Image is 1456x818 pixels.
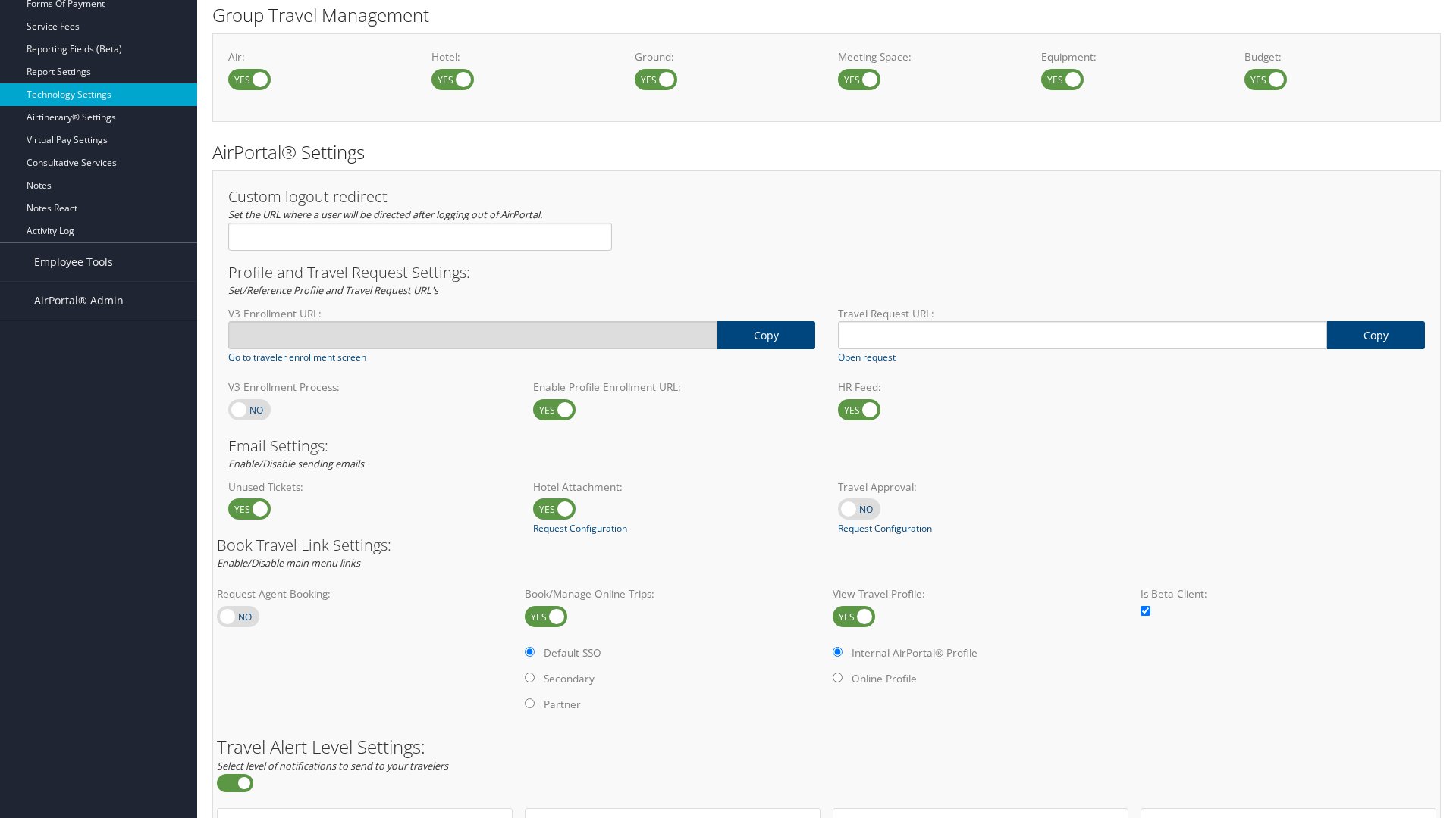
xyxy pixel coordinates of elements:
[533,522,627,535] a: Request Configuration
[525,586,821,601] label: Book/Manage Online Trips:
[838,306,1425,321] label: Travel Request URL:
[544,671,595,686] label: Secondary
[212,2,1441,28] h2: Group Travel Management
[1041,49,1222,64] label: Equipment:
[228,283,438,297] em: Set/Reference Profile and Travel Request URL's
[544,697,581,712] label: Partner
[212,139,1441,165] h2: AirPortal® Settings
[1141,586,1436,601] label: Is Beta Client:
[228,439,1425,454] h3: Email Settings:
[228,457,364,470] em: Enable/Disable sending emails
[544,645,601,660] label: Default SSO
[228,479,510,495] label: Unused Tickets:
[833,586,1128,601] label: View Travel Profile:
[838,379,1120,395] label: HR Feed:
[1244,49,1425,64] label: Budget:
[228,189,612,204] h3: Custom logout redirect
[228,208,542,221] em: Set the URL where a user will be directed after logging out of AirPortal.
[217,538,1436,553] h3: Book Travel Link Settings:
[838,49,1018,64] label: Meeting Space:
[838,522,932,535] a: Request Configuration
[228,306,815,321] label: V3 Enrollment URL:
[852,645,977,660] label: Internal AirPortal® Profile
[635,49,815,64] label: Ground:
[1327,321,1425,349] a: copy
[838,479,1120,495] label: Travel Approval:
[34,282,124,320] span: AirPortal® Admin
[217,759,448,773] em: Select level of notifications to send to your travelers
[217,586,513,601] label: Request Agent Booking:
[217,738,1436,756] h2: Travel Alert Level Settings:
[228,379,510,395] label: V3 Enrollment Process:
[228,265,1425,280] h3: Profile and Travel Request Settings:
[217,556,360,570] em: Enable/Disable main menu links
[228,49,409,64] label: Air:
[431,49,612,64] label: Hotel:
[838,351,896,364] a: Open request
[34,243,113,281] span: Employee Tools
[852,671,917,686] label: Online Profile
[533,379,815,395] label: Enable Profile Enrollment URL:
[717,321,815,349] a: copy
[228,351,366,364] a: Go to traveler enrollment screen
[533,479,815,495] label: Hotel Attachment:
